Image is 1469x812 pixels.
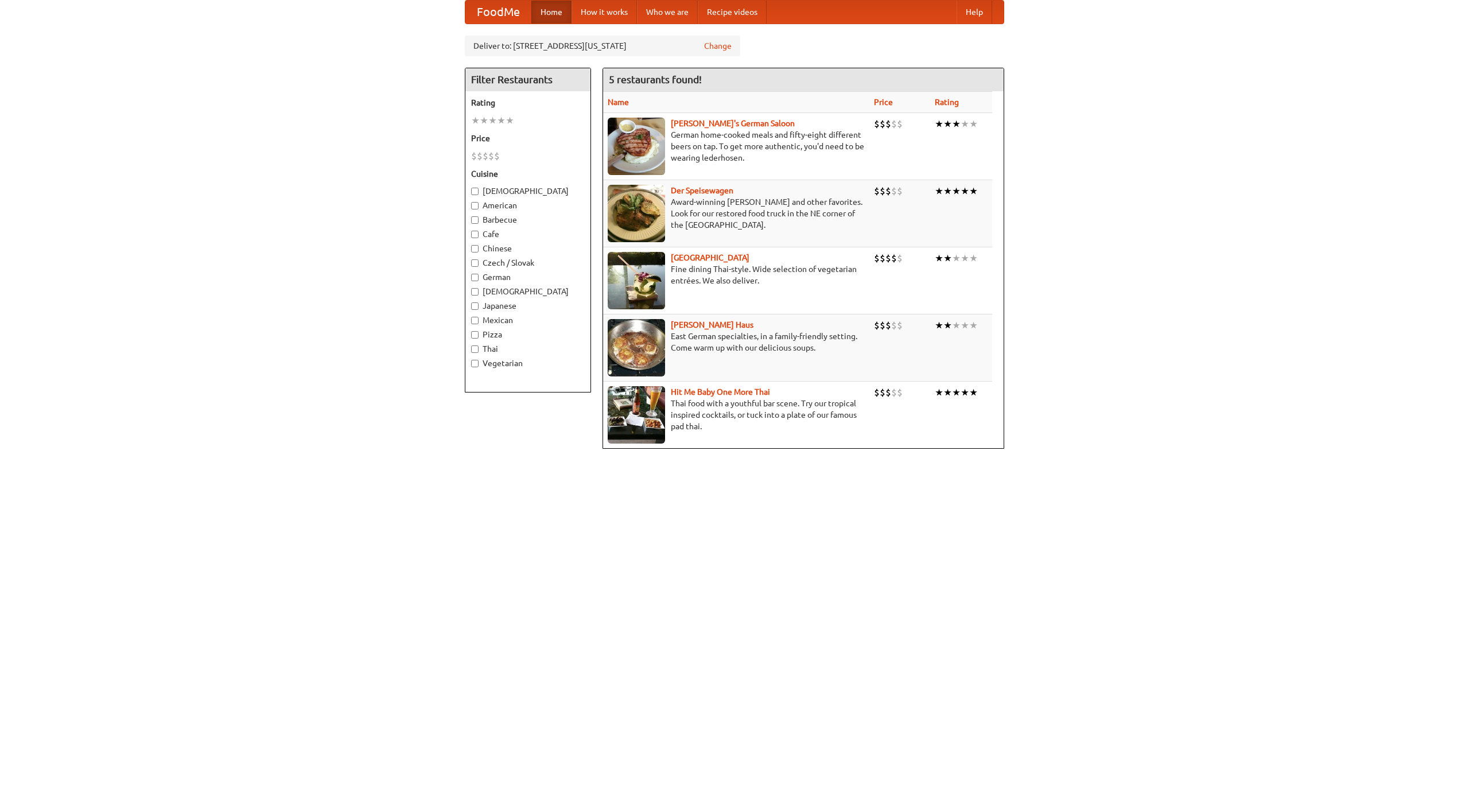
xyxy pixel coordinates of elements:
input: Vegetarian [471,360,479,367]
li: ★ [935,319,943,332]
li: ★ [961,185,969,197]
img: satay.jpg [608,252,665,309]
a: Change [704,40,732,52]
a: [GEOGRAPHIC_DATA] [671,253,749,262]
a: Price [874,98,893,107]
a: Who we are [637,1,698,24]
li: $ [477,150,483,162]
li: ★ [952,185,961,197]
li: ★ [961,252,969,265]
li: $ [891,118,897,130]
li: ★ [961,386,969,399]
li: ★ [488,114,497,127]
li: ★ [961,118,969,130]
label: [DEMOGRAPHIC_DATA] [471,185,585,197]
li: $ [897,319,903,332]
input: Thai [471,345,479,353]
label: Cafe [471,228,585,240]
li: ★ [935,118,943,130]
li: ★ [943,386,952,399]
li: $ [897,252,903,265]
li: $ [874,319,880,332]
li: $ [880,319,885,332]
li: ★ [935,185,943,197]
a: FoodMe [465,1,531,24]
label: American [471,200,585,211]
li: $ [874,252,880,265]
p: Award-winning [PERSON_NAME] and other favorites. Look for our restored food truck in the NE corne... [608,196,865,231]
li: $ [483,150,488,162]
a: Rating [935,98,959,107]
input: Pizza [471,331,479,339]
input: [DEMOGRAPHIC_DATA] [471,288,479,296]
li: ★ [969,185,978,197]
p: East German specialties, in a family-friendly setting. Come warm up with our delicious soups. [608,331,865,353]
label: Czech / Slovak [471,257,585,269]
li: ★ [471,114,480,127]
h5: Price [471,133,585,144]
label: Pizza [471,329,585,340]
li: ★ [935,252,943,265]
li: $ [874,118,880,130]
label: Thai [471,343,585,355]
a: How it works [572,1,637,24]
input: Cafe [471,231,479,238]
input: Chinese [471,245,479,252]
input: Mexican [471,317,479,324]
li: ★ [480,114,488,127]
img: speisewagen.jpg [608,185,665,242]
li: $ [891,185,897,197]
li: ★ [969,319,978,332]
label: Vegetarian [471,358,585,369]
li: ★ [943,319,952,332]
li: ★ [952,386,961,399]
li: $ [880,118,885,130]
li: $ [880,185,885,197]
li: $ [494,150,500,162]
li: ★ [969,386,978,399]
b: Der Speisewagen [671,186,733,195]
li: $ [874,185,880,197]
h4: Filter Restaurants [465,68,590,91]
li: $ [891,386,897,399]
input: Japanese [471,302,479,310]
li: $ [885,319,891,332]
label: Mexican [471,314,585,326]
label: [DEMOGRAPHIC_DATA] [471,286,585,297]
li: ★ [952,118,961,130]
input: American [471,202,479,209]
input: German [471,274,479,281]
li: ★ [952,319,961,332]
li: $ [897,185,903,197]
li: ★ [969,252,978,265]
a: Help [957,1,992,24]
h5: Rating [471,97,585,108]
li: $ [885,185,891,197]
li: ★ [969,118,978,130]
a: Home [531,1,572,24]
li: $ [488,150,494,162]
li: $ [471,150,477,162]
input: Czech / Slovak [471,259,479,267]
h5: Cuisine [471,168,585,180]
label: Barbecue [471,214,585,226]
li: $ [885,118,891,130]
li: $ [897,386,903,399]
img: esthers.jpg [608,118,665,175]
input: [DEMOGRAPHIC_DATA] [471,188,479,195]
img: kohlhaus.jpg [608,319,665,376]
li: $ [880,386,885,399]
li: ★ [506,114,514,127]
label: German [471,271,585,283]
p: Thai food with a youthful bar scene. Try our tropical inspired cocktails, or tuck into a plate of... [608,398,865,432]
a: [PERSON_NAME]'s German Saloon [671,119,795,128]
li: $ [880,252,885,265]
li: ★ [497,114,506,127]
a: Hit Me Baby One More Thai [671,387,770,397]
li: $ [891,319,897,332]
a: Recipe videos [698,1,767,24]
div: Deliver to: [STREET_ADDRESS][US_STATE] [465,36,740,56]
